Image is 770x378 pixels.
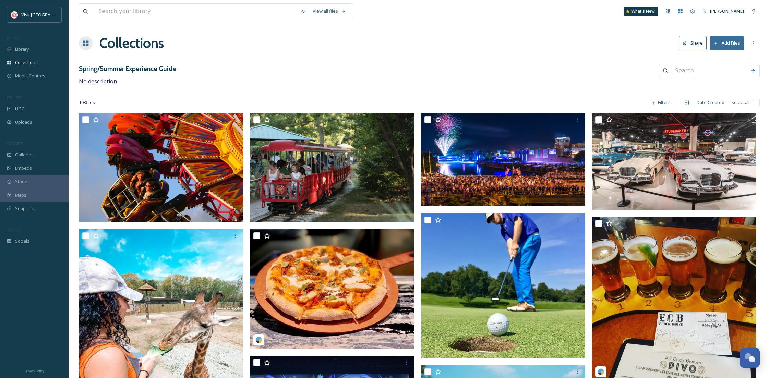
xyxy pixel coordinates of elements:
[693,96,728,109] div: Date Created
[7,95,22,100] span: COLLECT
[679,36,707,50] button: Share
[592,113,756,210] img: SNM_179-Visit%20South%20Bend%20Mishawaka.jpg
[24,369,44,373] span: Privacy Policy
[250,113,414,222] img: potawatomi-zoo-003_©cvb-MC-Visit%20South%20Bend%20Mishawaka.jpg
[7,227,21,232] span: SOCIALS
[309,4,349,18] a: View all files
[15,192,26,198] span: Maps
[15,238,29,244] span: Socials
[255,337,262,343] img: snapsea-logo.png
[15,59,38,66] span: Collections
[598,368,604,375] img: snapsea-logo.png
[672,63,747,78] input: Search
[21,11,74,18] span: Visit [GEOGRAPHIC_DATA]
[710,36,744,50] button: Add Files
[79,64,177,74] h3: Spring/Summer Experience Guide
[624,7,658,16] a: What's New
[15,205,34,212] span: SnapLink
[79,113,243,222] img: st-joseph-county-4h-fair-05_cvb-MC-Visit%20South%20Bend%20Mishawaka.jpg
[731,99,749,106] span: Select all
[250,229,414,349] img: f73787d5-7c57-9606-484e-f1cb7e3d2731.jpg
[740,348,760,368] button: Open Chat
[421,113,585,206] img: 5-Visit%20South%20Bend%20Mishawaka.JPG
[648,96,674,109] div: Filters
[421,213,585,358] img: 677a2cd4-f3ea-9c69-a371-1705ba6b49f0.jpg
[95,4,297,19] input: Search your library
[699,4,747,18] a: [PERSON_NAME]
[7,141,23,146] span: WIDGETS
[15,178,30,185] span: Stories
[15,106,24,112] span: UGC
[15,151,34,158] span: Galleries
[24,366,44,375] a: Privacy Policy
[7,35,19,40] span: MEDIA
[15,46,29,52] span: Library
[15,73,45,79] span: Media Centres
[79,77,117,85] span: No description
[15,119,32,125] span: Uploads
[99,33,164,53] a: Collections
[79,99,95,106] span: 103 file s
[710,8,744,14] span: [PERSON_NAME]
[15,165,32,171] span: Embeds
[11,11,18,18] img: vsbm-stackedMISH_CMYKlogo2017.jpg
